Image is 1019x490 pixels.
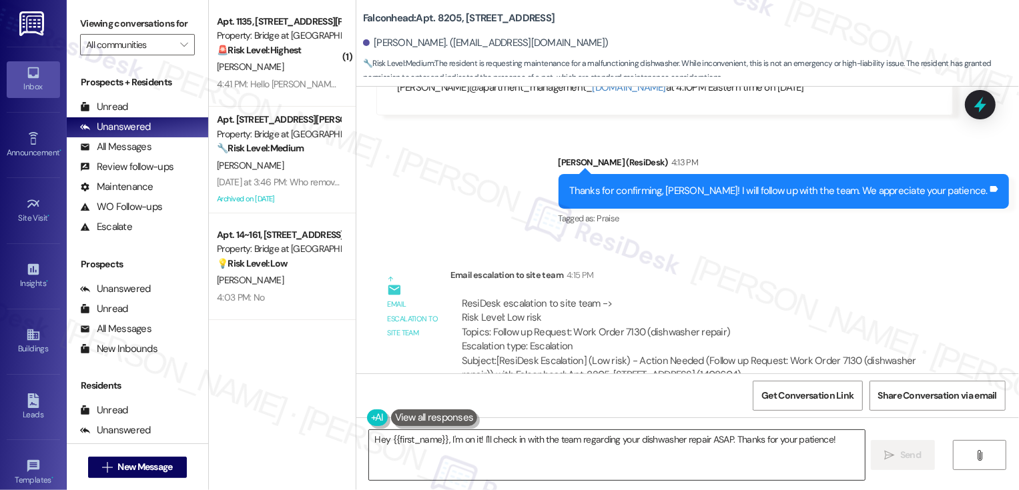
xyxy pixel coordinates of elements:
button: Share Conversation via email [870,381,1006,411]
div: 4:03 PM: No [217,291,264,303]
span: Praise [597,213,619,224]
div: 4:15 PM [563,268,593,282]
span: • [46,277,48,286]
span: New Message [117,460,172,474]
span: [PERSON_NAME] [217,159,284,171]
span: [PERSON_NAME] [217,274,284,286]
div: Subject: [ResiDesk Escalation] (Low risk) - Action Needed (Follow up Request: Work Order 7130 (di... [462,354,942,383]
div: [PERSON_NAME] (ResiDesk) [559,155,1010,174]
div: Unanswered [80,423,151,437]
div: All Messages [80,322,151,336]
div: Property: Bridge at [GEOGRAPHIC_DATA] [217,242,340,256]
div: 4:13 PM [668,155,698,169]
span: • [51,473,53,483]
button: New Message [88,457,187,478]
strong: 🔧 Risk Level: Medium [217,142,304,154]
textarea: Hey {{first_name}}, I'm on it! I'll check in with the team regarding your dishwasher repair ASAP.... [369,430,865,480]
span: : The resident is requesting maintenance for a malfunctioning dishwasher. While inconvenient, thi... [363,57,1019,85]
div: Unanswered [80,120,151,134]
div: Unread [80,100,128,114]
a: Inbox [7,61,60,97]
i:  [102,462,112,473]
div: Tagged as: [559,209,1010,228]
div: Property: Bridge at [GEOGRAPHIC_DATA] [217,29,340,43]
div: Email escalation to site team [450,268,953,287]
div: Archived on [DATE] [216,191,342,207]
span: Get Conversation Link [761,389,854,403]
label: Viewing conversations for [80,13,195,34]
div: ResiDesk escalation to site team -> Risk Level: Low risk Topics: Follow up Request: Work Order 71... [462,297,942,354]
strong: 💡 Risk Level: Low [217,257,288,269]
i:  [885,450,895,461]
div: [PERSON_NAME]. ([EMAIL_ADDRESS][DOMAIN_NAME]) [363,36,609,50]
a: [DOMAIN_NAME] [593,81,666,94]
div: New Inbounds [80,342,157,356]
div: [DATE] at 3:46 PM: Who removed them? [217,176,372,188]
img: ResiDesk Logo [19,11,47,36]
span: Share Conversation via email [878,389,997,403]
div: Email escalation to site team [387,297,439,340]
a: Buildings [7,323,60,359]
strong: 🚨 Risk Level: Highest [217,44,302,56]
div: Unread [80,302,128,316]
b: Falconhead: Apt. 8205, [STREET_ADDRESS] [363,11,555,25]
div: Review follow-ups [80,160,174,174]
div: WO Follow-ups [80,200,162,214]
i:  [180,39,188,50]
div: Prospects + Residents [67,75,208,89]
input: All communities [86,34,174,55]
span: Send [900,448,921,462]
button: Send [871,440,936,470]
a: Insights • [7,258,60,294]
a: Site Visit • [7,193,60,229]
div: Apt. 1135, [STREET_ADDRESS][PERSON_NAME] [217,15,340,29]
div: Unread [80,403,128,417]
div: Residents [67,379,208,393]
div: Escalate [80,220,132,234]
span: [PERSON_NAME] [217,61,284,73]
span: • [59,146,61,155]
div: Maintenance [80,180,153,194]
span: • [48,211,50,221]
div: Apt. [STREET_ADDRESS][PERSON_NAME] [217,113,340,127]
i:  [975,450,985,461]
div: Apt. 14~161, [STREET_ADDRESS] [217,228,340,242]
div: All Messages [80,140,151,154]
strong: 🔧 Risk Level: Medium [363,58,434,69]
div: Prospects [67,257,208,271]
div: Unanswered [80,282,151,296]
div: Property: Bridge at [GEOGRAPHIC_DATA] [217,127,340,141]
a: Leads [7,389,60,425]
button: Get Conversation Link [753,381,862,411]
div: Thanks for confirming, [PERSON_NAME]! I will follow up with the team. We appreciate your patience. [570,184,988,198]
